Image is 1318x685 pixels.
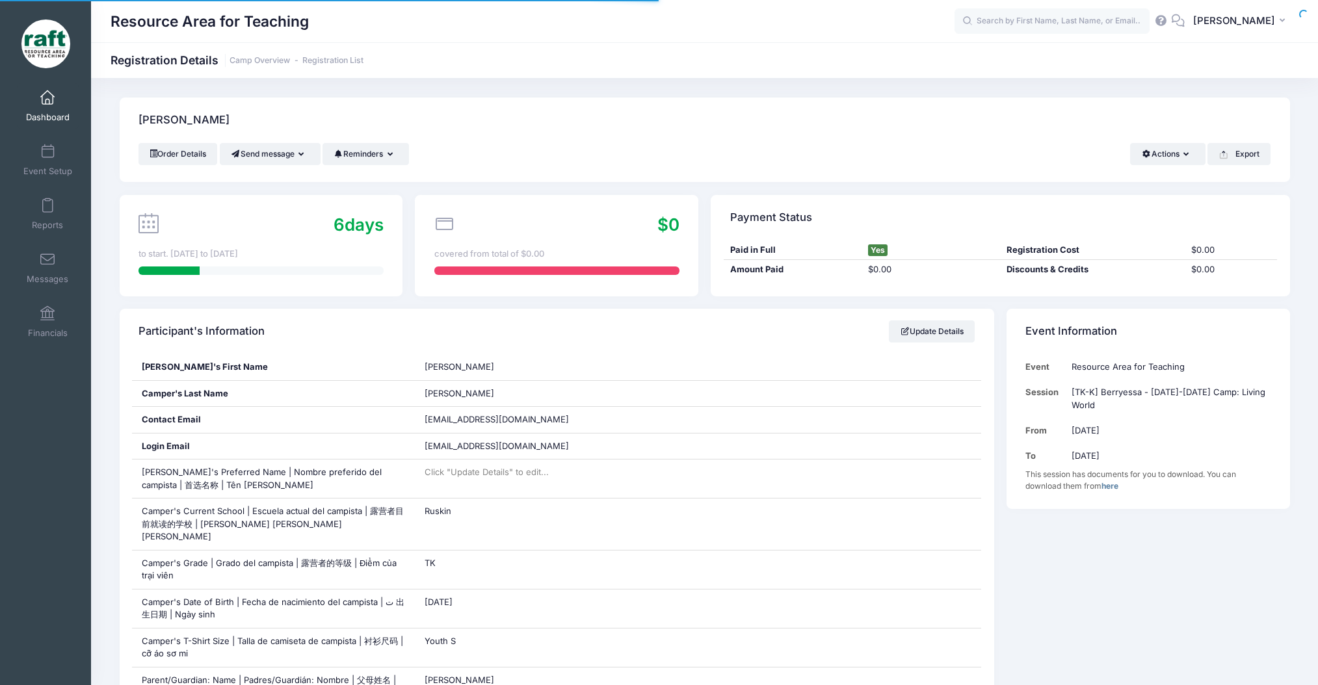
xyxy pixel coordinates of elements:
[425,414,569,424] span: [EMAIL_ADDRESS][DOMAIN_NAME]
[132,433,415,459] div: Login Email
[1025,443,1065,469] td: To
[1025,380,1065,418] td: Session
[955,8,1150,34] input: Search by First Name, Last Name, or Email...
[1193,14,1275,28] span: [PERSON_NAME]
[1130,143,1205,165] button: Actions
[1185,263,1277,276] div: $0.00
[132,459,415,498] div: [PERSON_NAME]'s Preferred Name | Nombre preferido del campista | 首选名称 | Tên [PERSON_NAME]
[111,53,363,67] h1: Registration Details
[1025,354,1065,380] td: Event
[302,56,363,66] a: Registration List
[425,597,453,607] span: [DATE]
[17,83,79,129] a: Dashboard
[425,361,494,372] span: [PERSON_NAME]
[17,245,79,291] a: Messages
[434,248,679,261] div: covered from total of $0.00
[132,354,415,380] div: [PERSON_NAME]'s First Name
[730,199,812,236] h4: Payment Status
[26,112,70,123] span: Dashboard
[334,212,384,237] div: days
[138,313,265,350] h4: Participant's Information
[132,550,415,589] div: Camper's Grade | Grado del campista | 露营者的等级 | Điểm của trại viên
[138,143,218,165] a: Order Details
[657,214,679,235] span: $0
[21,19,70,68] img: Resource Area for Teaching
[1065,443,1271,469] td: [DATE]
[1065,354,1271,380] td: Resource Area for Teaching
[1025,418,1065,443] td: From
[1000,263,1185,276] div: Discounts & Credits
[138,248,384,261] div: to start. [DATE] to [DATE]
[23,166,72,177] span: Event Setup
[889,320,975,342] a: Update Details
[1065,380,1271,418] td: [TK-K] Berryessa - [DATE]-[DATE] Camp: Living World
[27,274,68,285] span: Messages
[17,137,79,183] a: Event Setup
[425,467,549,477] span: Click "Update Details" to edit...
[132,381,415,407] div: Camper's Last Name
[28,328,68,339] span: Financials
[230,56,290,66] a: Camp Overview
[334,214,345,235] span: 6
[1000,244,1185,257] div: Registration Cost
[1025,313,1117,350] h4: Event Information
[425,558,436,568] span: TK
[425,506,451,516] span: Ruskin
[132,498,415,550] div: Camper's Current School | Escuela actual del campista | 露营者目前就读的学校 | [PERSON_NAME] [PERSON_NAME] ...
[868,244,888,256] span: Yes
[132,407,415,433] div: Contact Email
[425,388,494,398] span: [PERSON_NAME]
[425,675,494,685] span: [PERSON_NAME]
[724,244,862,257] div: Paid in Full
[132,589,415,628] div: Camper's Date of Birth | Fecha de nacimiento del campista | ت 出生日期 | Ngày sinh
[17,191,79,237] a: Reports
[425,440,587,453] span: [EMAIL_ADDRESS][DOMAIN_NAME]
[724,263,862,276] div: Amount Paid
[1207,143,1271,165] button: Export
[323,143,409,165] button: Reminders
[17,299,79,344] a: Financials
[132,628,415,667] div: Camper's T-Shirt Size | Talla de camiseta de campista | 衬衫尺码 | cỡ áo sơ mi
[138,102,230,139] h4: [PERSON_NAME]
[1065,418,1271,443] td: [DATE]
[1185,244,1277,257] div: $0.00
[1185,6,1298,36] button: [PERSON_NAME]
[862,263,1001,276] div: $0.00
[220,143,321,165] button: Send message
[111,6,309,36] h1: Resource Area for Teaching
[32,220,63,231] span: Reports
[425,636,456,646] span: Youth S
[1025,469,1271,492] div: This session has documents for you to download. You can download them from
[1101,481,1118,491] a: here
